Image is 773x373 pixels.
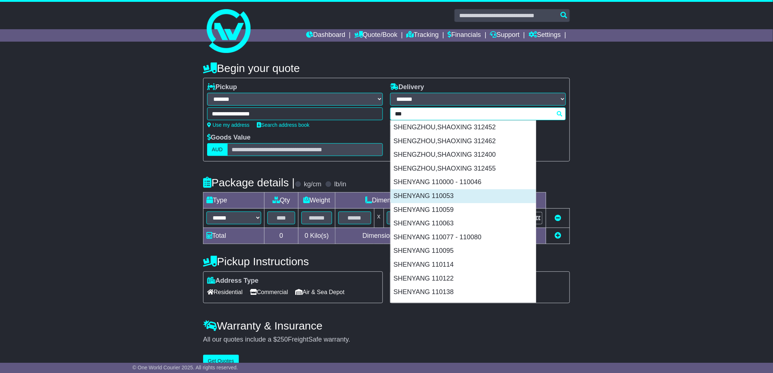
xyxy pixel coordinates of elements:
[390,107,566,120] typeahead: Please provide city
[391,203,536,217] div: SHENYANG 110059
[391,134,536,148] div: SHENGZHOU,SHAOXING 312462
[391,189,536,203] div: SHENYANG 110053
[257,122,309,128] a: Search address book
[207,134,251,142] label: Goods Value
[203,62,570,74] h4: Begin your quote
[207,277,259,285] label: Address Type
[264,228,298,244] td: 0
[203,355,239,368] button: Get Quotes
[390,83,424,91] label: Delivery
[298,228,335,244] td: Kilo(s)
[203,336,570,344] div: All our quotes include a $ FreightSafe warranty.
[374,209,384,228] td: x
[555,232,561,239] a: Add new item
[448,29,481,42] a: Financials
[203,255,383,267] h4: Pickup Instructions
[207,286,243,298] span: Residential
[407,29,439,42] a: Tracking
[250,286,288,298] span: Commercial
[334,180,346,189] label: lb/in
[529,29,561,42] a: Settings
[277,336,288,343] span: 250
[490,29,520,42] a: Support
[391,217,536,231] div: SHENYANG 110063
[203,228,264,244] td: Total
[391,272,536,286] div: SHENYANG 110122
[296,286,345,298] span: Air & Sea Depot
[298,193,335,209] td: Weight
[203,320,570,332] h4: Warranty & Insurance
[306,29,345,42] a: Dashboard
[391,231,536,244] div: SHENYANG 110077 - 110080
[203,176,295,189] h4: Package details |
[207,83,237,91] label: Pickup
[207,143,228,156] label: AUD
[391,121,536,134] div: SHENGZHOU,SHAOXING 312452
[133,365,238,370] span: © One World Courier 2025. All rights reserved.
[335,228,471,244] td: Dimensions in Centimetre(s)
[391,175,536,189] div: SHENYANG 110000 - 110046
[264,193,298,209] td: Qty
[335,193,471,209] td: Dimensions (L x W x H)
[305,232,308,239] span: 0
[555,214,561,222] a: Remove this item
[391,148,536,162] div: SHENGZHOU,SHAOXING 312400
[391,244,536,258] div: SHENYANG 110095
[391,285,536,299] div: SHENYANG 110138
[354,29,397,42] a: Quote/Book
[391,299,536,313] div: [GEOGRAPHIC_DATA] 110149
[391,258,536,272] div: SHENYANG 110114
[391,162,536,176] div: SHENGZHOU,SHAOXING 312455
[207,122,250,128] a: Use my address
[304,180,321,189] label: kg/cm
[203,193,264,209] td: Type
